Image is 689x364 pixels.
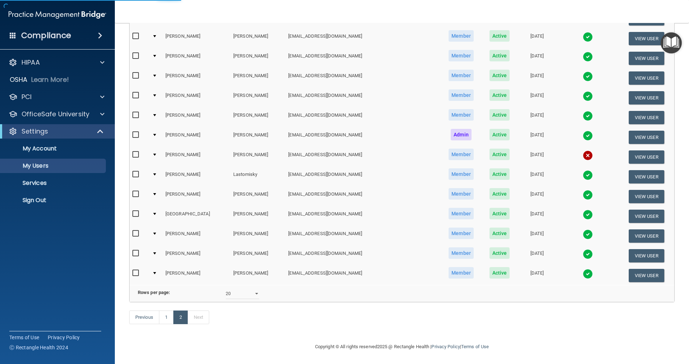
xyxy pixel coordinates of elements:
[285,266,440,285] td: [EMAIL_ADDRESS][DOMAIN_NAME]
[431,344,460,349] a: Privacy Policy
[9,334,39,341] a: Terms of Use
[489,168,510,180] span: Active
[489,129,510,140] span: Active
[489,267,510,279] span: Active
[629,190,664,203] button: View User
[271,335,533,358] div: Copyright © All rights reserved 2025 @ Rectangle Health | |
[230,48,285,68] td: [PERSON_NAME]
[583,52,593,62] img: tick.e7d51cea.svg
[449,228,474,239] span: Member
[285,108,440,127] td: [EMAIL_ADDRESS][DOMAIN_NAME]
[230,246,285,266] td: [PERSON_NAME]
[517,68,557,88] td: [DATE]
[629,71,664,85] button: View User
[449,89,474,101] span: Member
[517,127,557,147] td: [DATE]
[9,93,104,101] a: PCI
[285,48,440,68] td: [EMAIL_ADDRESS][DOMAIN_NAME]
[163,266,230,285] td: [PERSON_NAME]
[517,206,557,226] td: [DATE]
[31,75,69,84] p: Learn More!
[629,229,664,243] button: View User
[22,110,89,118] p: OfficeSafe University
[188,311,209,324] a: Next
[629,249,664,262] button: View User
[5,179,103,187] p: Services
[583,32,593,42] img: tick.e7d51cea.svg
[489,149,510,160] span: Active
[9,58,104,67] a: HIPAA
[629,269,664,282] button: View User
[285,206,440,226] td: [EMAIL_ADDRESS][DOMAIN_NAME]
[583,150,593,160] img: cross.ca9f0e7f.svg
[449,168,474,180] span: Member
[489,247,510,259] span: Active
[22,93,32,101] p: PCI
[517,167,557,187] td: [DATE]
[173,311,188,324] a: 2
[449,70,474,81] span: Member
[583,269,593,279] img: tick.e7d51cea.svg
[583,170,593,180] img: tick.e7d51cea.svg
[517,266,557,285] td: [DATE]
[583,131,593,141] img: tick.e7d51cea.svg
[629,111,664,124] button: View User
[653,314,680,342] iframe: Drift Widget Chat Controller
[583,249,593,259] img: tick.e7d51cea.svg
[163,167,230,187] td: [PERSON_NAME]
[230,206,285,226] td: [PERSON_NAME]
[517,187,557,206] td: [DATE]
[285,88,440,108] td: [EMAIL_ADDRESS][DOMAIN_NAME]
[583,229,593,239] img: tick.e7d51cea.svg
[517,88,557,108] td: [DATE]
[629,170,664,183] button: View User
[517,108,557,127] td: [DATE]
[230,68,285,88] td: [PERSON_NAME]
[5,145,103,152] p: My Account
[163,108,230,127] td: [PERSON_NAME]
[489,50,510,61] span: Active
[489,208,510,219] span: Active
[163,147,230,167] td: [PERSON_NAME]
[489,228,510,239] span: Active
[163,48,230,68] td: [PERSON_NAME]
[163,206,230,226] td: [GEOGRAPHIC_DATA]
[449,50,474,61] span: Member
[230,167,285,187] td: Lastomisky
[129,311,159,324] a: Previous
[22,127,48,136] p: Settings
[449,247,474,259] span: Member
[9,344,68,351] span: Ⓒ Rectangle Health 2024
[583,91,593,101] img: tick.e7d51cea.svg
[517,226,557,246] td: [DATE]
[22,58,40,67] p: HIPAA
[163,127,230,147] td: [PERSON_NAME]
[21,31,71,41] h4: Compliance
[517,29,557,48] td: [DATE]
[230,88,285,108] td: [PERSON_NAME]
[449,208,474,219] span: Member
[449,267,474,279] span: Member
[230,226,285,246] td: [PERSON_NAME]
[629,91,664,104] button: View User
[5,197,103,204] p: Sign Out
[583,111,593,121] img: tick.e7d51cea.svg
[285,29,440,48] td: [EMAIL_ADDRESS][DOMAIN_NAME]
[163,88,230,108] td: [PERSON_NAME]
[461,344,489,349] a: Terms of Use
[489,30,510,42] span: Active
[449,109,474,121] span: Member
[629,150,664,164] button: View User
[285,68,440,88] td: [EMAIL_ADDRESS][DOMAIN_NAME]
[285,246,440,266] td: [EMAIL_ADDRESS][DOMAIN_NAME]
[629,32,664,45] button: View User
[285,187,440,206] td: [EMAIL_ADDRESS][DOMAIN_NAME]
[285,226,440,246] td: [EMAIL_ADDRESS][DOMAIN_NAME]
[163,29,230,48] td: [PERSON_NAME]
[9,127,104,136] a: Settings
[48,334,80,341] a: Privacy Policy
[583,190,593,200] img: tick.e7d51cea.svg
[489,109,510,121] span: Active
[163,68,230,88] td: [PERSON_NAME]
[163,246,230,266] td: [PERSON_NAME]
